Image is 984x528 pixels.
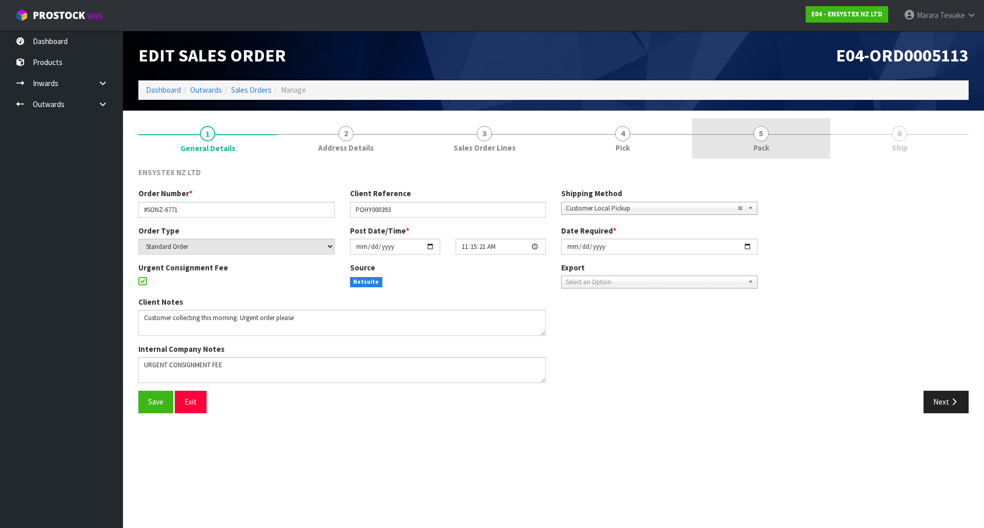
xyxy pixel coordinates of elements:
[561,225,617,236] label: Date Required
[138,167,201,177] span: ENSYSTEX NZ LTD
[138,262,228,273] label: Urgent Consignment Fee
[924,391,969,413] button: Next
[836,45,969,66] span: E04-ORD0005113
[806,6,888,23] a: E04 - ENSYSTEX NZ LTD
[892,126,907,141] span: 6
[138,225,179,236] label: Order Type
[138,344,224,354] label: Internal Company Notes
[615,126,630,141] span: 4
[138,297,183,307] label: Client Notes
[350,202,546,218] input: Client Reference
[318,142,374,153] span: Address Details
[616,142,630,153] span: Pick
[350,277,383,287] span: Netsuite
[231,85,272,95] a: Sales Orders
[148,397,163,407] span: Save
[338,126,354,141] span: 2
[180,143,235,154] span: General Details
[138,202,335,218] input: Order Number
[477,126,492,141] span: 3
[138,391,173,413] button: Save
[146,85,181,95] a: Dashboard
[281,85,306,95] span: Manage
[87,11,103,21] small: WMS
[175,391,207,413] button: Exit
[350,262,375,273] label: Source
[350,188,411,199] label: Client Reference
[138,45,286,66] span: Edit Sales Order
[811,10,883,18] strong: E04 - ENSYSTEX NZ LTD
[940,10,965,20] span: Tewake
[561,188,622,199] label: Shipping Method
[138,159,969,421] span: General Details
[566,202,737,215] span: Customer Local Pickup
[138,188,193,199] label: Order Number
[15,9,28,22] img: cube-alt.png
[350,225,409,236] label: Post Date/Time
[454,142,516,153] span: Sales Order Lines
[33,9,85,22] span: ProStock
[917,10,938,20] span: Marara
[566,276,744,288] span: Select an Option
[892,142,908,153] span: Ship
[200,126,215,141] span: 1
[753,142,769,153] span: Pack
[561,262,585,273] label: Export
[753,126,769,141] span: 5
[190,85,222,95] a: Outwards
